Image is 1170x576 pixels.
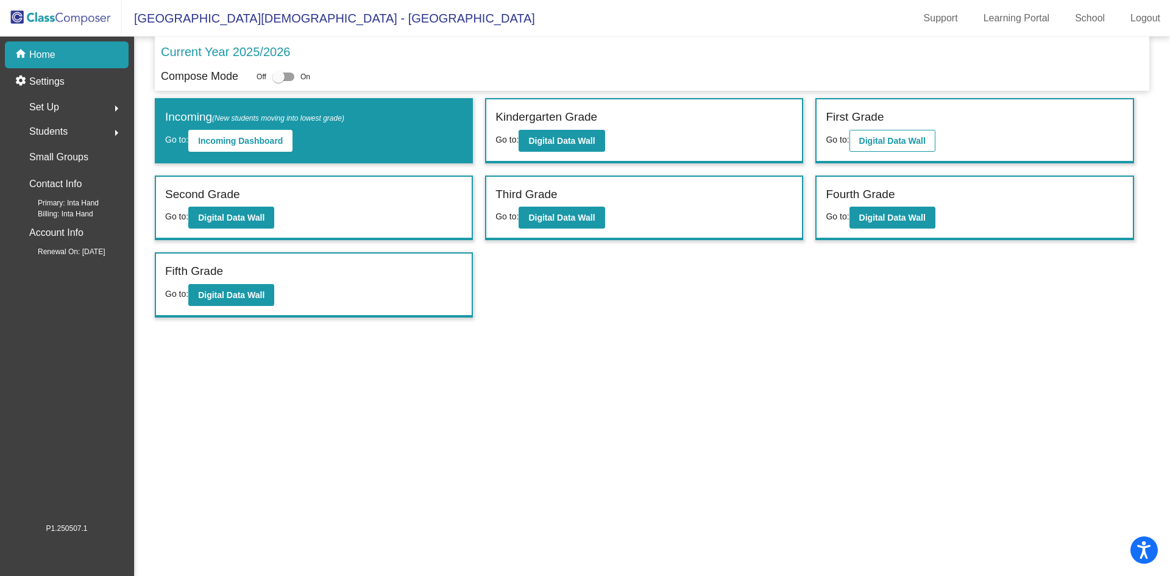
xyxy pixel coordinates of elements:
b: Incoming Dashboard [198,136,283,146]
a: Logout [1121,9,1170,28]
a: Support [914,9,968,28]
div: Successfully fetched renewal date [1010,512,1154,523]
span: Go to: [826,212,849,221]
b: Digital Data Wall [859,136,926,146]
span: Billing: Inta Hand [18,208,93,219]
label: Fifth Grade [165,263,223,280]
span: Go to: [165,135,188,144]
span: Off [257,71,266,82]
span: Set Up [29,99,59,116]
button: Digital Data Wall [188,284,274,306]
button: Digital Data Wall [849,130,935,152]
button: Digital Data Wall [519,207,604,229]
b: Digital Data Wall [198,290,264,300]
label: Kindergarten Grade [495,108,597,126]
span: Renewal On: [DATE] [18,246,105,257]
mat-icon: settings [15,74,29,89]
p: Contact Info [29,176,82,193]
mat-icon: arrow_right [109,101,124,116]
label: Incoming [165,108,344,126]
div: Fetched school contacts [1010,545,1154,556]
span: [GEOGRAPHIC_DATA][DEMOGRAPHIC_DATA] - [GEOGRAPHIC_DATA] [122,9,535,28]
span: Go to: [495,212,519,221]
mat-icon: arrow_right [109,126,124,140]
a: Learning Portal [974,9,1060,28]
label: Second Grade [165,186,240,204]
b: Digital Data Wall [859,213,926,222]
b: Digital Data Wall [528,213,595,222]
label: Third Grade [495,186,557,204]
p: Current Year 2025/2026 [161,43,290,61]
span: On [300,71,310,82]
span: Go to: [826,135,849,144]
span: (New students moving into lowest grade) [212,114,344,123]
button: Digital Data Wall [519,130,604,152]
button: Digital Data Wall [188,207,274,229]
p: Compose Mode [161,68,238,85]
label: First Grade [826,108,884,126]
span: Go to: [165,212,188,221]
span: Primary: Inta Hand [18,197,99,208]
span: Students [29,123,68,140]
button: Incoming Dashboard [188,130,292,152]
span: Go to: [495,135,519,144]
label: Fourth Grade [826,186,895,204]
b: Digital Data Wall [528,136,595,146]
a: School [1065,9,1115,28]
button: Digital Data Wall [849,207,935,229]
mat-icon: home [15,48,29,62]
p: Home [29,48,55,62]
p: Settings [29,74,65,89]
p: Account Info [29,224,83,241]
span: Go to: [165,289,188,299]
p: Small Groups [29,149,88,166]
b: Digital Data Wall [198,213,264,222]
